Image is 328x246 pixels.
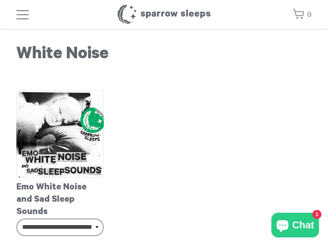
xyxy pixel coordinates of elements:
[269,213,321,239] inbox-online-store-chat: Shopify online store chat
[16,90,104,178] img: SparrowSleeps-EmoWhiteNoiseandSadSleepSounds_grande.png
[293,6,312,24] a: 0
[117,4,211,25] h1: Sparrow Sleeps
[16,178,104,219] div: Emo White Noise and Sad Sleep Sounds
[16,45,312,66] h1: White Noise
